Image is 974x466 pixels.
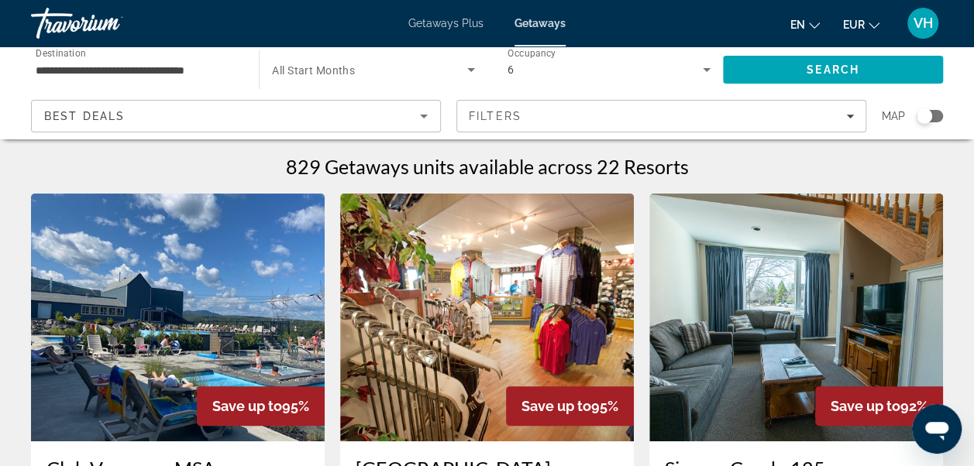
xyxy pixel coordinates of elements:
a: Getaways Plus [408,17,484,29]
span: Destination [36,47,86,58]
span: Occupancy [508,48,556,59]
img: Paradise Canyon Golf Resort [340,194,634,441]
span: VH [914,15,933,31]
span: Save up to [831,398,900,414]
button: User Menu [903,7,943,39]
h1: 829 Getaways units available across 22 Resorts [286,155,689,178]
iframe: Button to launch messaging window [912,404,962,454]
input: Select destination [36,61,239,80]
a: Travorium [31,3,186,43]
span: 6 [508,63,514,76]
span: en [790,19,805,31]
div: 92% [815,386,943,426]
span: Best Deals [44,110,125,122]
mat-select: Sort by [44,107,428,125]
img: Club Vacances MSA [31,194,325,441]
button: Change language [790,13,820,36]
span: EUR [843,19,865,31]
span: Search [807,63,859,76]
div: 95% [506,386,634,426]
span: Filters [469,110,521,122]
span: All Start Months [272,64,355,77]
button: Filters [456,100,866,132]
button: Change currency [843,13,879,36]
span: Save up to [521,398,591,414]
span: Save up to [212,398,282,414]
a: Getaways [515,17,566,29]
div: 95% [197,386,325,426]
button: Search [723,56,943,84]
span: Map [882,105,905,127]
img: Simcoe Condo 125 [649,194,943,441]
